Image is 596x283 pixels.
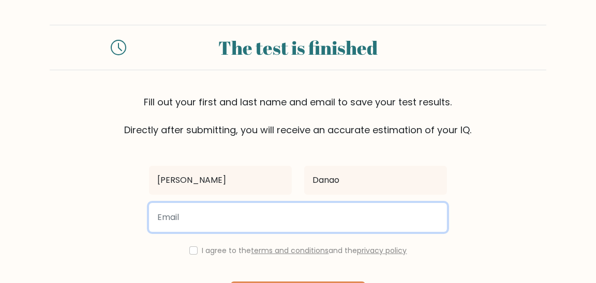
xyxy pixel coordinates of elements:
input: First name [149,166,292,195]
input: Last name [304,166,447,195]
a: privacy policy [357,245,407,256]
label: I agree to the and the [202,245,407,256]
div: The test is finished [139,34,457,61]
a: terms and conditions [251,245,329,256]
input: Email [149,203,447,232]
div: Fill out your first and last name and email to save your test results. Directly after submitting,... [50,95,546,137]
